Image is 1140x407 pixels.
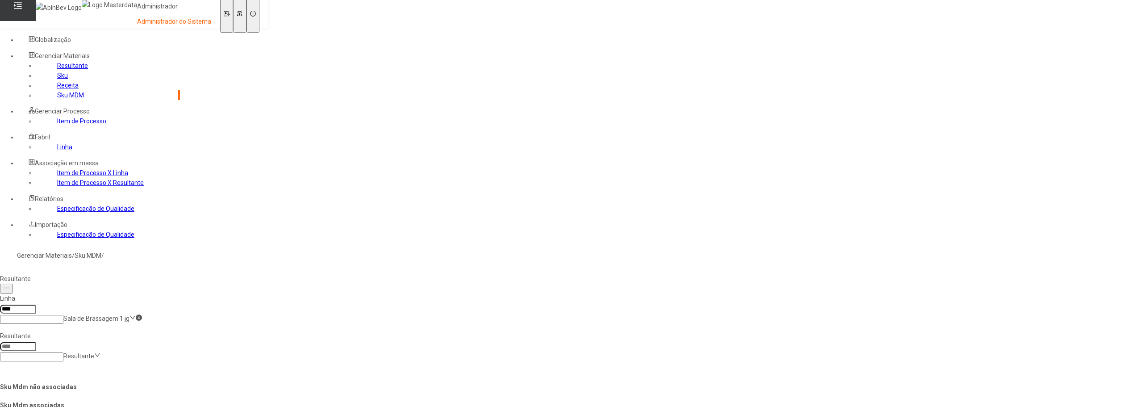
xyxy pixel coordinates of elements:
a: Resultante [57,62,88,69]
a: Item de Processo X Resultante [57,179,144,186]
span: Gerenciar Processo [35,108,90,115]
span: Importação [35,221,67,228]
p: Administrador [137,2,211,11]
span: Fabril [35,134,50,141]
a: Especificação de Qualidade [57,205,134,212]
a: Item de Processo [57,117,106,125]
a: Item de Processo X Linha [57,169,128,176]
a: Sku MDM [57,92,84,99]
span: Associação em massa [35,159,99,167]
a: Especificação de Qualidade [57,231,134,238]
a: Sku [57,72,68,79]
span: Relatórios [35,195,63,202]
img: AbInBev Logo [36,3,82,13]
a: Gerenciar Materiais [17,252,72,259]
nz-breadcrumb-separator: / [72,252,75,259]
a: Receita [57,82,79,89]
p: Administrador do Sistema [137,17,211,26]
a: Linha [57,143,72,151]
span: Globalização [35,36,71,43]
nz-select-item: Sala de Brassagem 1 jg [63,315,129,322]
span: Gerenciar Materiais [35,52,90,59]
nz-select-placeholder: Resultante [63,352,94,360]
nz-breadcrumb-separator: / [101,252,104,259]
a: Sku MDM [75,252,101,259]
